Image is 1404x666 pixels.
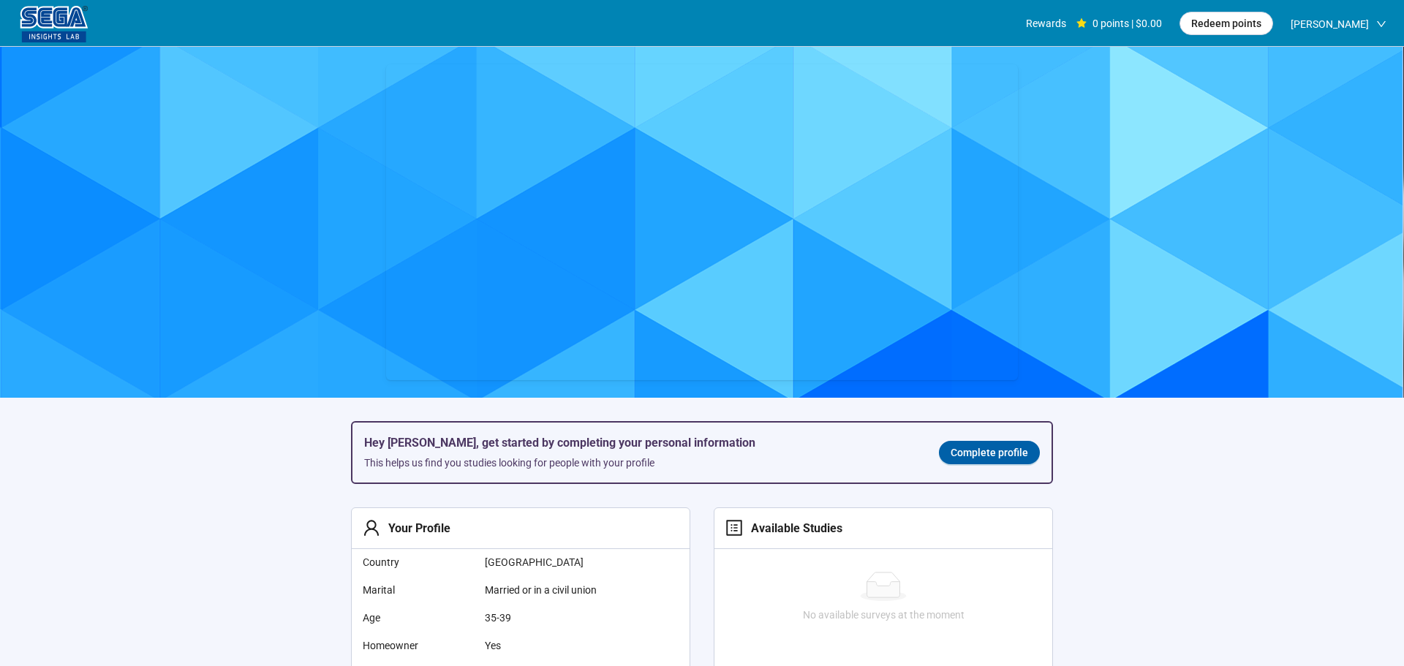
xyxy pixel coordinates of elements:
[363,637,473,654] span: Homeowner
[363,554,473,570] span: Country
[939,441,1040,464] a: Complete profile
[485,637,631,654] span: Yes
[380,519,450,537] div: Your Profile
[951,444,1028,461] span: Complete profile
[725,519,743,537] span: profile
[1180,12,1273,35] button: Redeem points
[720,607,1046,623] div: No available surveys at the moment
[364,455,916,471] div: This helps us find you studies looking for people with your profile
[363,519,380,537] span: user
[485,582,631,598] span: Married or in a civil union
[485,554,631,570] span: [GEOGRAPHIC_DATA]
[1191,15,1261,31] span: Redeem points
[363,582,473,598] span: Marital
[485,610,631,626] span: 35-39
[1291,1,1369,48] span: [PERSON_NAME]
[364,434,916,452] h5: Hey [PERSON_NAME], get started by completing your personal information
[1376,19,1386,29] span: down
[743,519,842,537] div: Available Studies
[363,610,473,626] span: Age
[1076,18,1087,29] span: star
